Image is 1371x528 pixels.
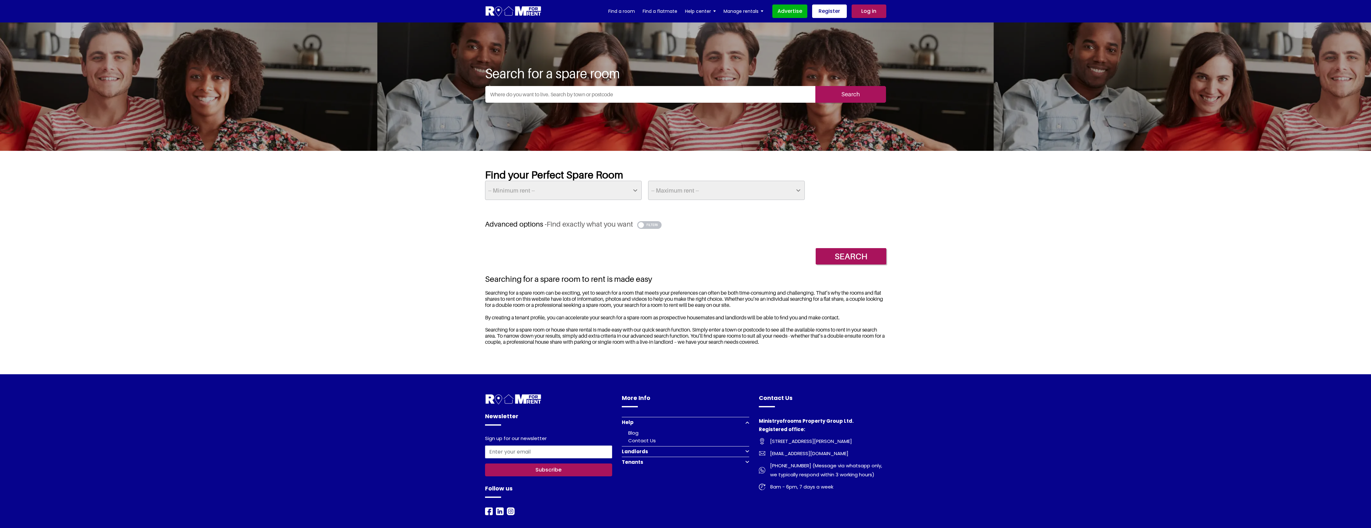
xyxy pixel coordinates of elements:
h2: Searching for a spare room to rent is made easy [485,274,886,284]
img: Room For Rent [759,484,765,490]
h4: Ministryofrooms Property Group Ltd. Registered office: [759,417,886,437]
img: Room For Rent [485,394,542,405]
a: Register [812,4,847,18]
h3: Advanced options - [485,220,886,229]
span: [PHONE_NUMBER] (Message via whatsapp only, we typically respond within 3 working hours) [765,461,886,479]
span: 8am - 6pm, 7 days a week [765,482,833,491]
a: Log in [852,4,886,18]
a: Blog [628,429,638,436]
h4: Contact Us [759,394,886,407]
strong: Find your Perfect Spare Room [485,169,623,181]
a: Instagram [507,507,515,515]
input: Search [815,86,886,103]
span: [STREET_ADDRESS][PERSON_NAME] [765,437,852,446]
span: [EMAIL_ADDRESS][DOMAIN_NAME] [765,449,848,458]
img: Room For Rent [759,467,765,473]
p: Searching for a spare room can be exciting, yet to search for a room that meets your preferences ... [485,290,886,308]
a: Facebook [485,507,493,515]
a: Advertise [772,4,807,18]
a: Contact Us [628,437,656,444]
span: Find exactly what you want [547,220,633,228]
img: Logo for Room for Rent, featuring a welcoming design with a house icon and modern typography [485,5,542,17]
input: Where do you want to live. Search by town or postcode [485,86,815,103]
a: Find a flatmate [643,6,677,16]
img: Room For Rent [485,507,493,515]
img: Room For Rent [507,507,515,515]
p: By creating a tenant profile, you can accelerate your search for a spare room as prospective hous... [485,315,886,321]
button: Tenants [622,457,749,467]
a: Manage rentals [724,6,763,16]
label: Sign up for our newsletter [485,436,547,443]
a: [PHONE_NUMBER] (Message via whatsapp only, we typically respond within 3 working hours) [759,461,886,479]
a: [EMAIL_ADDRESS][DOMAIN_NAME] [759,449,886,458]
p: Searching for a spare room or house share rental is made easy with our quick search function. Sim... [485,327,886,345]
button: Help [622,417,749,428]
img: Room For Rent [759,438,765,445]
a: LinkedIn [496,507,504,515]
button: Landlords [622,446,749,457]
a: Help center [685,6,716,16]
input: Enter your email [485,446,612,458]
a: [STREET_ADDRESS][PERSON_NAME] [759,437,886,446]
h4: Newsletter [485,412,612,426]
input: Search [816,248,886,264]
h4: More Info [622,394,749,407]
img: Room For Rent [759,450,765,457]
button: Subscribe [485,463,612,476]
a: Find a room [608,6,635,16]
img: Room For Rent [496,507,504,515]
h4: Follow us [485,484,612,498]
h1: Search for a spare room [485,65,886,81]
a: 8am - 6pm, 7 days a week [759,482,886,491]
